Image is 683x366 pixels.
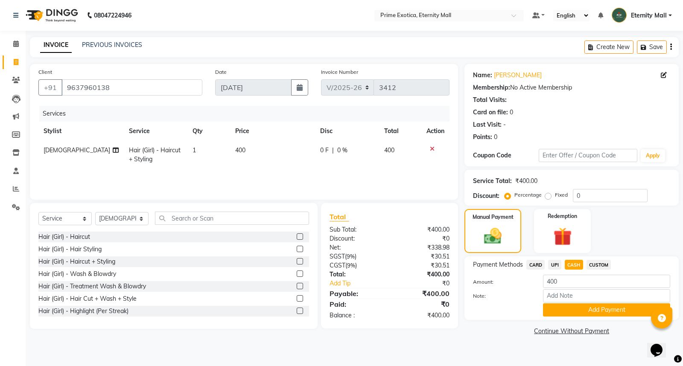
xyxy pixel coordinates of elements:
input: Enter Offer / Coupon Code [539,149,637,162]
div: ( ) [323,252,390,261]
th: Price [230,122,315,141]
button: Create New [584,41,633,54]
div: ₹30.51 [390,252,456,261]
button: Save [637,41,667,54]
div: Hair (Girl) - Wash & Blowdry [38,270,116,279]
a: Continue Without Payment [466,327,677,336]
div: ₹0 [390,299,456,309]
span: CASH [565,260,583,270]
span: CGST [330,261,345,269]
div: Points: [473,133,492,142]
button: Add Payment [543,303,670,317]
span: | [332,146,334,155]
span: Payment Methods [473,260,523,269]
span: Hair (Girl) - Haircut + Styling [129,146,181,163]
label: Note: [467,292,537,300]
div: Balance : [323,311,390,320]
b: 08047224946 [94,3,131,27]
button: Apply [641,149,665,162]
div: Membership: [473,83,510,92]
span: Total [330,212,349,221]
span: 9% [347,253,355,260]
a: [PERSON_NAME] [494,71,542,80]
div: ₹400.00 [390,311,456,320]
span: Eternity Mall [631,11,667,20]
div: 0 [510,108,513,117]
div: Discount: [473,192,499,200]
img: Eternity Mall [612,8,627,23]
span: CUSTOM [587,260,611,270]
img: _gift.svg [548,225,578,248]
th: Service [124,122,188,141]
div: Paid: [323,299,390,309]
label: Invoice Number [321,68,358,76]
div: Payable: [323,288,390,299]
div: - [503,120,506,129]
th: Stylist [38,122,124,141]
a: Add Tip [323,279,401,288]
div: Total Visits: [473,96,507,105]
div: Discount: [323,234,390,243]
div: ₹400.00 [390,288,456,299]
label: Date [215,68,227,76]
div: Coupon Code [473,151,539,160]
div: Last Visit: [473,120,502,129]
div: ₹0 [390,234,456,243]
div: Sub Total: [323,225,390,234]
div: Hair (Girl) - Haircut [38,232,90,241]
div: Hair (Girl) - Hair Cut + Wash + Style [38,294,137,303]
div: ₹400.00 [390,270,456,279]
div: ₹30.51 [390,261,456,270]
div: Card on file: [473,108,508,117]
img: _cash.svg [479,226,507,246]
label: Percentage [514,191,542,199]
label: Amount: [467,278,537,286]
button: +91 [38,79,62,96]
span: 1 [193,146,196,154]
div: 0 [494,133,497,142]
th: Disc [315,122,379,141]
a: INVOICE [40,38,72,53]
input: Search or Scan [155,212,309,225]
div: ₹338.98 [390,243,456,252]
th: Action [421,122,449,141]
span: 0 % [337,146,347,155]
div: Services [39,106,456,122]
div: Hair (Girl) - Treatment Wash & Blowdry [38,282,146,291]
span: 400 [384,146,394,154]
div: ₹0 [401,279,456,288]
div: Hair (Girl) - Highlight (Per Streak) [38,307,128,316]
th: Qty [187,122,230,141]
span: 9% [347,262,355,269]
label: Redemption [548,212,577,220]
a: PREVIOUS INVOICES [82,41,142,49]
label: Manual Payment [473,213,514,221]
div: Net: [323,243,390,252]
input: Add Note [543,289,670,302]
span: UPI [548,260,561,270]
span: SGST [330,253,345,260]
div: No Active Membership [473,83,670,92]
div: Total: [323,270,390,279]
input: Search by Name/Mobile/Email/Code [61,79,202,96]
span: [DEMOGRAPHIC_DATA] [44,146,110,154]
label: Client [38,68,52,76]
span: CARD [526,260,545,270]
img: logo [22,3,80,27]
span: 0 F [320,146,329,155]
div: Hair (Girl) - Hair Styling [38,245,102,254]
div: Hair (Girl) - Haircut + Styling [38,257,115,266]
span: 400 [235,146,245,154]
iframe: chat widget [647,332,674,357]
div: ₹400.00 [515,177,537,186]
div: ( ) [323,261,390,270]
div: ₹400.00 [390,225,456,234]
div: Name: [473,71,492,80]
label: Fixed [555,191,568,199]
input: Amount [543,275,670,288]
div: Service Total: [473,177,512,186]
th: Total [379,122,422,141]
